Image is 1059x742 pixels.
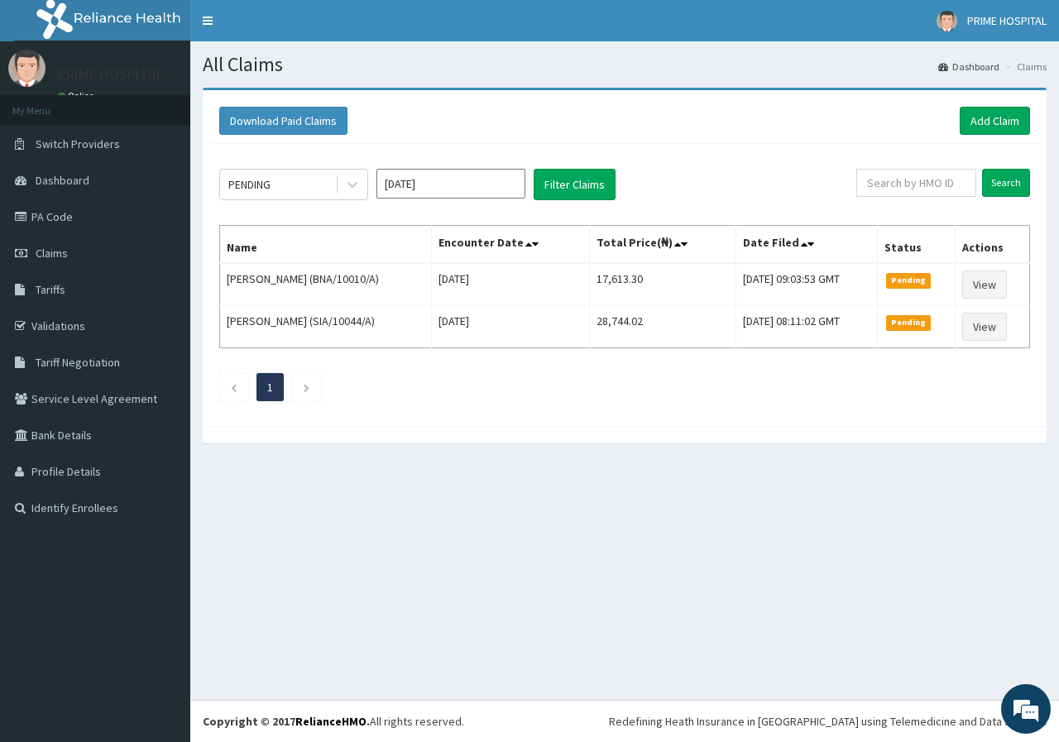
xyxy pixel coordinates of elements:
td: [PERSON_NAME] (SIA/10044/A) [220,306,432,348]
a: RelianceHMO [295,714,367,729]
a: Dashboard [938,60,999,74]
input: Select Month and Year [376,169,525,199]
h1: All Claims [203,54,1047,75]
p: PRIME HOSPITAL [58,67,164,82]
a: Add Claim [960,107,1030,135]
a: Previous page [230,380,237,395]
td: [DATE] 08:11:02 GMT [736,306,878,348]
span: Dashboard [36,173,89,188]
a: Online [58,90,98,102]
strong: Copyright © 2017 . [203,714,370,729]
td: [DATE] [432,306,590,348]
img: User Image [8,50,46,87]
td: 17,613.30 [590,263,736,306]
a: View [962,313,1007,341]
span: Pending [886,315,932,330]
td: [DATE] 09:03:53 GMT [736,263,878,306]
td: 28,744.02 [590,306,736,348]
a: Page 1 is your current page [267,380,273,395]
th: Status [877,226,955,264]
input: Search by HMO ID [856,169,976,197]
span: Pending [886,273,932,288]
th: Date Filed [736,226,878,264]
th: Encounter Date [432,226,590,264]
li: Claims [1001,60,1047,74]
span: Claims [36,246,68,261]
a: Next page [303,380,310,395]
img: User Image [937,11,957,31]
th: Actions [955,226,1029,264]
div: PENDING [228,176,271,193]
button: Filter Claims [534,169,616,200]
span: Switch Providers [36,136,120,151]
div: Redefining Heath Insurance in [GEOGRAPHIC_DATA] using Telemedicine and Data Science! [609,713,1047,730]
span: Tariffs [36,282,65,297]
button: Download Paid Claims [219,107,347,135]
th: Total Price(₦) [590,226,736,264]
th: Name [220,226,432,264]
td: [DATE] [432,263,590,306]
td: [PERSON_NAME] (BNA/10010/A) [220,263,432,306]
footer: All rights reserved. [190,700,1059,742]
span: PRIME HOSPITAL [967,13,1047,28]
span: Tariff Negotiation [36,355,120,370]
a: View [962,270,1007,299]
input: Search [982,169,1030,197]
